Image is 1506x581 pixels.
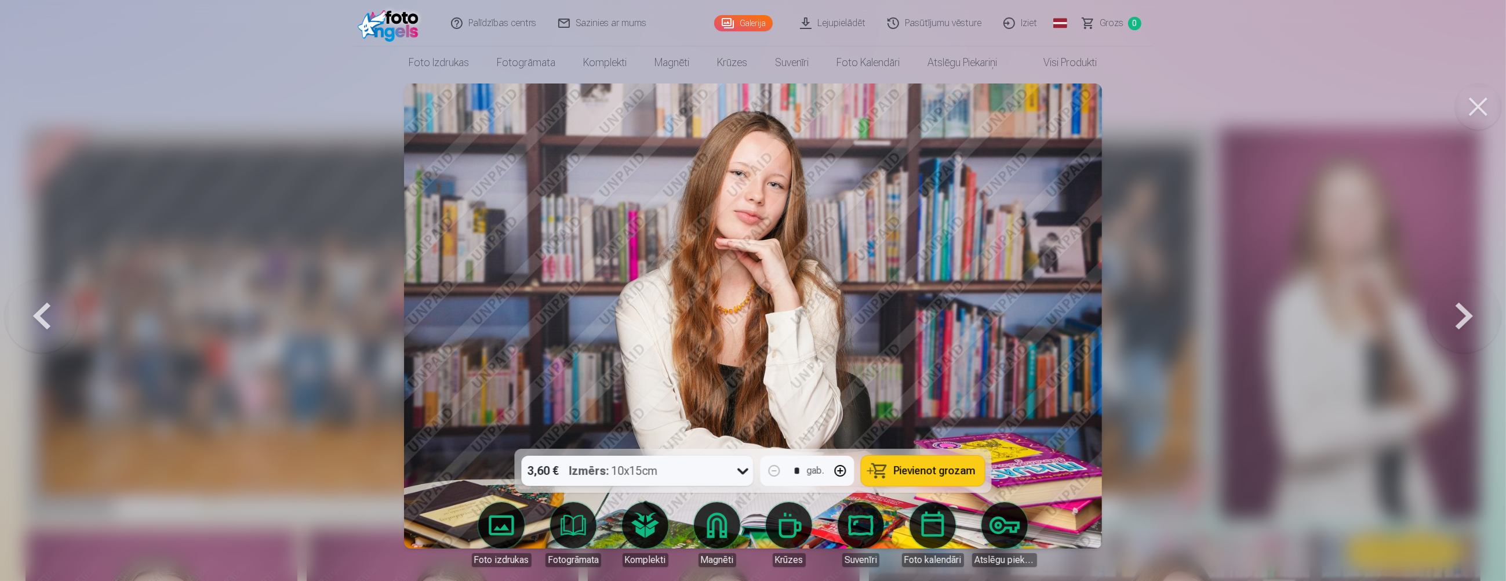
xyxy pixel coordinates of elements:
[914,46,1012,79] a: Atslēgu piekariņi
[685,502,750,567] a: Magnēti
[704,46,762,79] a: Krūzes
[395,46,483,79] a: Foto izdrukas
[613,502,678,567] a: Komplekti
[773,553,806,567] div: Krūzes
[894,466,976,476] span: Pievienot grozam
[469,502,534,567] a: Foto izdrukas
[545,553,601,567] div: Fotogrāmata
[569,463,609,479] strong: Izmērs :
[714,15,773,31] a: Galerija
[842,553,879,567] div: Suvenīri
[570,46,641,79] a: Komplekti
[358,5,424,42] img: /fa1
[641,46,704,79] a: Magnēti
[972,553,1037,567] div: Atslēgu piekariņi
[699,553,736,567] div: Magnēti
[828,502,893,567] a: Suvenīri
[483,46,570,79] a: Fotogrāmata
[472,553,532,567] div: Foto izdrukas
[807,464,824,478] div: gab.
[902,553,964,567] div: Foto kalendāri
[1100,16,1123,30] span: Grozs
[972,502,1037,567] a: Atslēgu piekariņi
[1012,46,1111,79] a: Visi produkti
[900,502,965,567] a: Foto kalendāri
[823,46,914,79] a: Foto kalendāri
[1128,17,1141,30] span: 0
[541,502,606,567] a: Fotogrāmata
[522,456,565,486] div: 3,60 €
[762,46,823,79] a: Suvenīri
[861,456,985,486] button: Pievienot grozam
[623,553,668,567] div: Komplekti
[569,456,658,486] div: 10x15cm
[756,502,821,567] a: Krūzes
